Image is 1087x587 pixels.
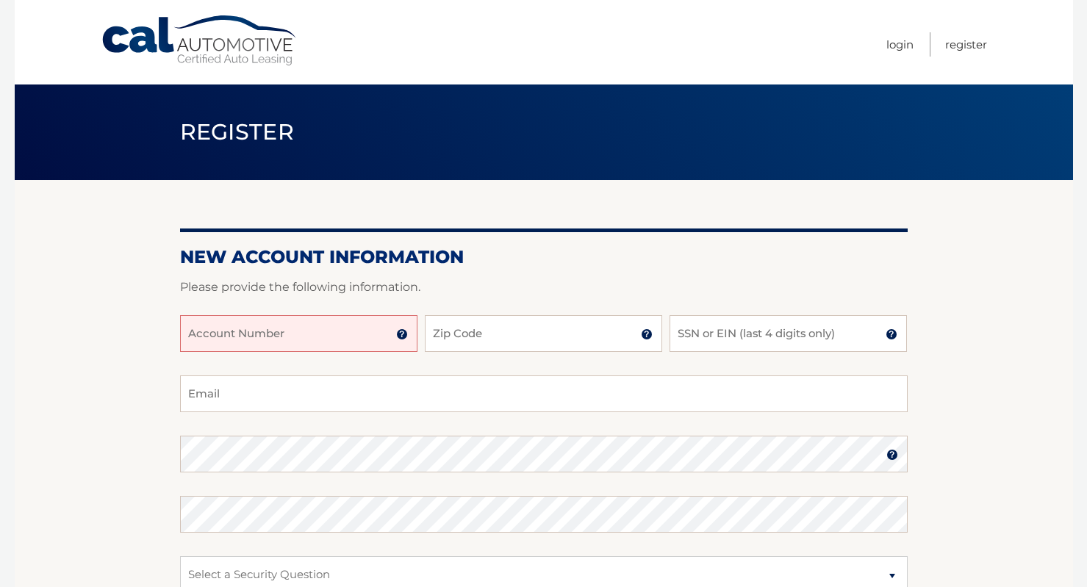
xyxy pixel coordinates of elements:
[180,375,908,412] input: Email
[641,328,653,340] img: tooltip.svg
[945,32,987,57] a: Register
[670,315,907,352] input: SSN or EIN (last 4 digits only)
[396,328,408,340] img: tooltip.svg
[180,277,908,298] p: Please provide the following information.
[886,328,897,340] img: tooltip.svg
[180,246,908,268] h2: New Account Information
[886,32,914,57] a: Login
[101,15,299,67] a: Cal Automotive
[180,118,295,145] span: Register
[180,315,417,352] input: Account Number
[425,315,662,352] input: Zip Code
[886,449,898,461] img: tooltip.svg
